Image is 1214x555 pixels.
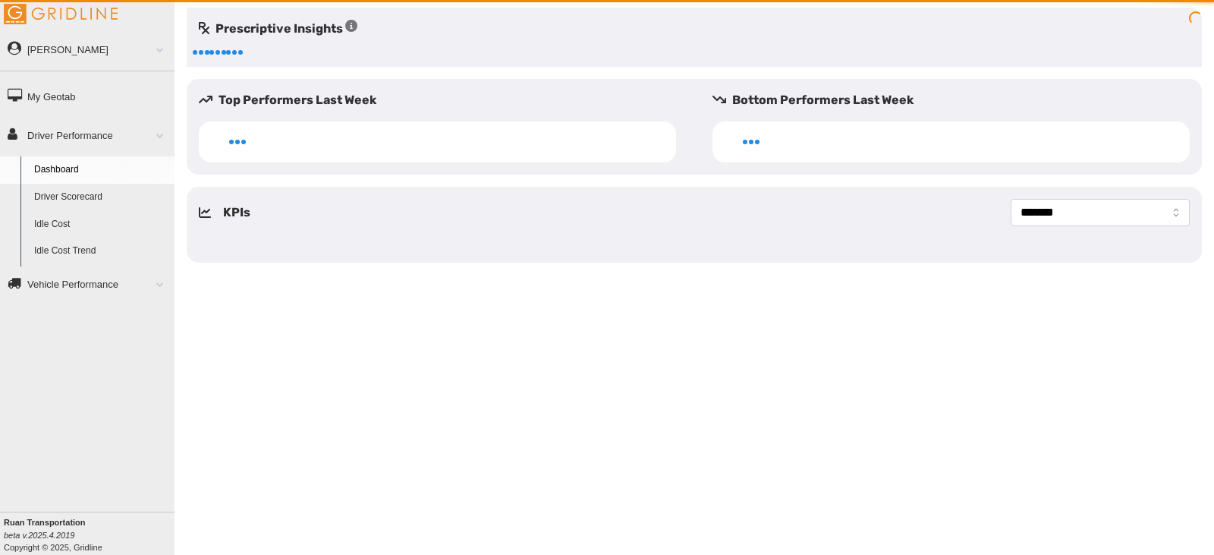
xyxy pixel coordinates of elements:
[223,203,250,222] h5: KPIs
[27,238,175,265] a: Idle Cost Trend
[27,265,175,292] a: Idle Duration
[4,4,118,24] img: Gridline
[4,516,175,553] div: Copyright © 2025, Gridline
[712,91,1202,109] h5: Bottom Performers Last Week
[199,91,688,109] h5: Top Performers Last Week
[27,211,175,238] a: Idle Cost
[27,184,175,211] a: Driver Scorecard
[27,156,175,184] a: Dashboard
[4,531,74,540] i: beta v.2025.4.2019
[199,20,357,38] h5: Prescriptive Insights
[4,518,86,527] b: Ruan Transportation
